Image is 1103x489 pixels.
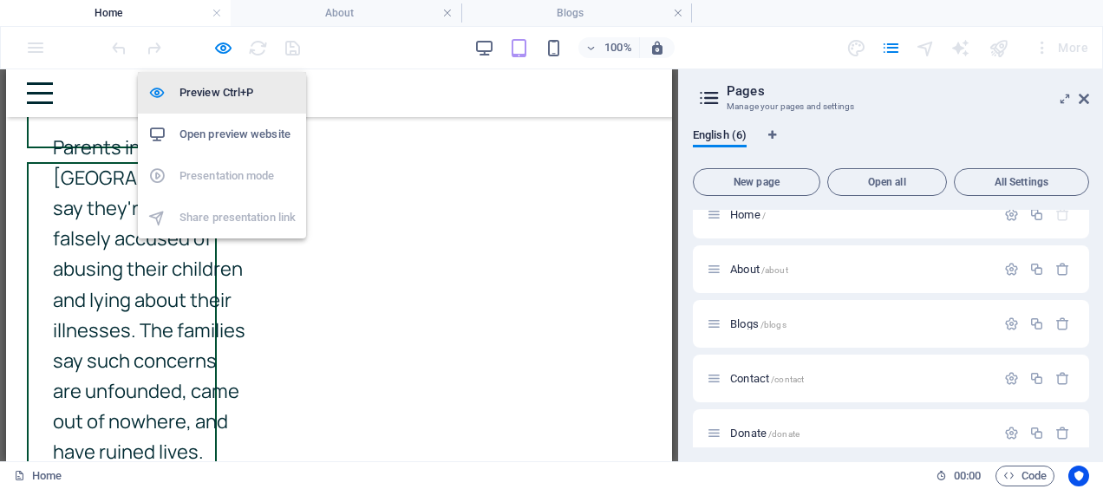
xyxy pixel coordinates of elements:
div: About/about [725,264,995,275]
span: Click to open page [730,208,766,221]
div: Language Tabs [693,128,1089,161]
button: 100% [578,37,640,58]
div: Duplicate [1029,316,1044,331]
button: Usercentrics [1068,466,1089,486]
p: Parents in [GEOGRAPHIC_DATA] say they're being falsely accused of abusing their children and lyin... [47,63,242,399]
div: Donate/donate [725,427,995,439]
span: Click to open page [730,263,788,276]
span: /about [761,265,788,275]
button: Code [995,466,1054,486]
span: Blogs [730,317,786,330]
span: Code [1003,466,1047,486]
div: Settings [1004,371,1019,386]
div: Duplicate [1029,426,1044,440]
h6: Session time [936,466,982,486]
div: Remove [1055,426,1070,440]
span: /contact [771,375,804,384]
div: Settings [1004,207,1019,222]
div: Settings [1004,262,1019,277]
div: Remove [1055,371,1070,386]
span: /donate [768,429,800,439]
span: / [762,211,766,220]
button: All Settings [954,168,1089,196]
span: Click to open page [730,427,800,440]
span: English (6) [693,125,747,149]
button: pages [881,37,902,58]
div: Blogs/blogs [725,318,995,329]
h3: Manage your pages and settings [727,99,1054,114]
span: New page [701,177,813,187]
span: /blogs [760,320,786,329]
a: Click to cancel selection. Double-click to open Pages [14,466,62,486]
h4: About [231,3,461,23]
h6: Preview Ctrl+P [179,82,296,103]
div: Home/ [725,209,995,220]
h6: Open preview website [179,124,296,145]
div: Settings [1004,426,1019,440]
i: On resize automatically adjust zoom level to fit chosen device. [649,40,665,55]
div: Remove [1055,262,1070,277]
span: Contact [730,372,804,385]
div: Duplicate [1029,262,1044,277]
span: Open all [835,177,939,187]
div: Contact/contact [725,373,995,384]
button: New page [693,168,820,196]
h4: Blogs [461,3,692,23]
h6: 100% [604,37,632,58]
div: The startpage cannot be deleted [1055,207,1070,222]
button: Open all [827,168,947,196]
span: 00 00 [954,466,981,486]
span: All Settings [962,177,1081,187]
div: Remove [1055,316,1070,331]
div: Duplicate [1029,207,1044,222]
div: Settings [1004,316,1019,331]
div: Duplicate [1029,371,1044,386]
i: Pages (Ctrl+Alt+S) [881,38,901,58]
h2: Pages [727,83,1089,99]
span: : [966,469,969,482]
